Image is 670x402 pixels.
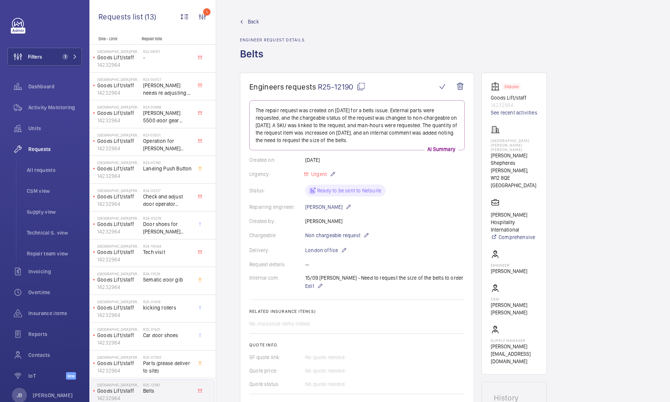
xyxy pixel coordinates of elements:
p: 14232964 [97,395,140,402]
p: Goods Lift/staff [97,165,140,172]
p: [PERSON_NAME] [PERSON_NAME] [491,301,537,316]
span: Door shoes for [PERSON_NAME] hotel [143,220,192,235]
p: Goods Lift/staff [97,332,140,339]
span: 1 [62,54,68,60]
p: JB [17,392,22,399]
span: Operation for [PERSON_NAME] 5500 needs unlocking to access parameters to adjust door gear profile... [143,137,192,152]
p: 14232964 [97,61,140,69]
p: CSM [491,297,537,301]
p: [GEOGRAPHIC_DATA][PERSON_NAME][PERSON_NAME] [97,327,140,332]
p: Goods Lift/staff [491,94,537,101]
p: AI Summary [424,145,458,153]
span: Contacts [28,351,82,359]
p: 14232964 [491,101,537,109]
a: See recent activities [491,109,537,116]
h2: R24-05217 [143,188,192,193]
span: Check and adjust door operator parameters [143,193,192,208]
p: Goods Lift/staff [97,109,140,117]
p: [GEOGRAPHIC_DATA][PERSON_NAME][PERSON_NAME] [97,160,140,165]
p: 14232964 [97,172,140,180]
p: [GEOGRAPHIC_DATA][PERSON_NAME][PERSON_NAME] [97,49,140,54]
span: Urgent [310,171,327,177]
p: 14232964 [97,200,140,208]
p: Goods Lift/staff [97,248,140,256]
p: 14232964 [97,145,140,152]
span: Parts (please deliver to site) [143,359,192,374]
img: elevator.svg [491,82,503,91]
p: The repair request was created on [DATE] for a belts issue. External parts were requested, and th... [256,107,458,144]
span: Sematic door gib [143,276,192,283]
p: Goods Lift/staff [97,387,140,395]
span: Insurance items [28,310,82,317]
p: 14232964 [97,311,140,319]
p: Site - Unit [89,36,139,41]
span: R25-12190 [318,82,366,91]
h2: Quote info [249,342,465,348]
h2: R24-10044 [143,244,192,248]
span: Car door shoes [143,332,192,339]
h2: R23-00869 [143,105,192,109]
span: Reports [28,330,82,338]
h1: Belts [240,47,305,73]
span: Belts [143,387,192,395]
span: Overtime [28,289,82,296]
span: Activity Monitoring [28,104,82,111]
h2: R24-05278 [143,216,192,220]
h1: History [494,394,534,402]
a: Comprehensive [491,233,537,241]
p: Goods Lift/staff [97,304,140,311]
p: Goods Lift/staff [97,193,140,200]
span: Beta [66,372,76,380]
p: [PERSON_NAME][EMAIL_ADDRESS][DOMAIN_NAME] [491,343,537,365]
span: Edit [305,282,314,290]
p: London office [305,246,347,255]
p: [PERSON_NAME] [491,267,527,275]
span: Engineers requests [249,82,316,91]
p: Goods Lift/staff [97,54,140,61]
h2: Related insurance item(s) [249,309,465,314]
span: Requests [28,145,82,153]
p: 14232964 [97,228,140,235]
span: Dashboard [28,83,82,90]
p: Supply manager [491,338,537,343]
p: Repair title [142,36,191,41]
p: Goods Lift/staff [97,276,140,283]
h2: R22-08101 [143,49,192,54]
h2: R25-01421 [143,327,192,332]
span: Requests list [98,12,145,21]
p: [GEOGRAPHIC_DATA][PERSON_NAME][PERSON_NAME] [97,77,140,82]
span: - [143,54,192,61]
p: 14232964 [97,89,140,97]
p: Stopped [505,85,519,88]
p: 14232964 [97,117,140,124]
p: 14232964 [97,339,140,346]
p: [GEOGRAPHIC_DATA][PERSON_NAME][PERSON_NAME] [97,299,140,304]
h2: R25-07350 [143,355,192,359]
h2: Engineer request details [240,37,305,43]
h2: R25-01418 [143,299,192,304]
span: All requests [27,166,82,174]
span: Non chargeable request [305,232,360,239]
span: Tech visit [143,248,192,256]
p: 14232964 [97,367,140,374]
span: kicking rollers [143,304,192,311]
span: Units [28,125,82,132]
span: IoT [28,372,66,380]
p: [GEOGRAPHIC_DATA][PERSON_NAME][PERSON_NAME] [97,244,140,248]
p: [PERSON_NAME] [305,202,351,211]
p: [GEOGRAPHIC_DATA][PERSON_NAME][PERSON_NAME] [97,105,140,109]
span: Repair team view [27,250,82,257]
p: Goods Lift/staff [97,220,140,228]
p: [GEOGRAPHIC_DATA][PERSON_NAME][PERSON_NAME] [491,138,537,152]
p: [GEOGRAPHIC_DATA][PERSON_NAME][PERSON_NAME] [97,188,140,193]
h2: R23-03501 [143,133,192,137]
span: Technical S. view [27,229,82,236]
p: W12 8QE [GEOGRAPHIC_DATA] [491,174,537,189]
h2: R24-11529 [143,271,192,276]
button: Filters1 [7,48,82,66]
p: [GEOGRAPHIC_DATA][PERSON_NAME][PERSON_NAME] [97,133,140,137]
p: [PERSON_NAME] Shepherds [PERSON_NAME], [491,152,537,174]
p: Goods Lift/staff [97,137,140,145]
p: Goods Lift/staff [97,82,140,89]
p: [GEOGRAPHIC_DATA][PERSON_NAME][PERSON_NAME] [97,216,140,220]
